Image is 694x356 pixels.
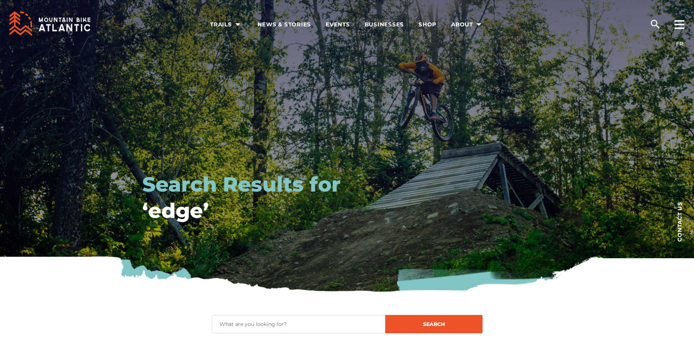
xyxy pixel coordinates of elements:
[365,21,404,28] span: Businesses
[665,190,694,253] a: Contact us
[419,21,436,28] span: Shop
[142,198,413,223] h2: ‘edge’
[676,40,683,47] a: FR
[385,315,483,333] button: Search
[326,21,350,28] span: Events
[649,18,661,30] ion-icon: search
[451,21,484,28] span: About
[258,21,311,28] span: News & Stories
[677,202,682,242] span: Contact us
[474,19,484,30] ion-icon: arrow dropdown
[423,321,445,327] span: Search
[212,315,385,333] input: What are you looking for?
[233,19,243,30] ion-icon: arrow dropdown
[142,172,341,197] em: Search Results for
[210,21,243,28] span: Trails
